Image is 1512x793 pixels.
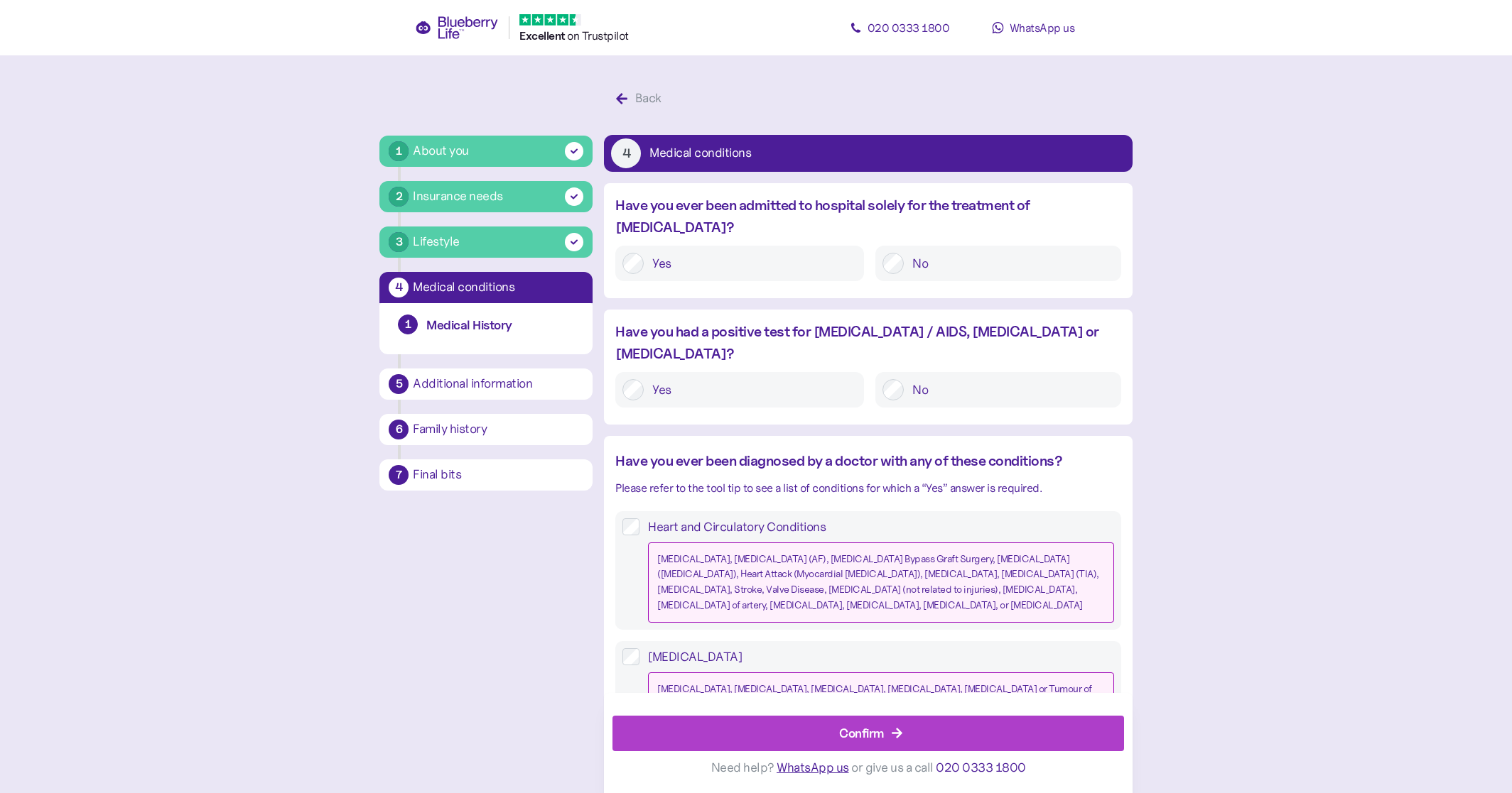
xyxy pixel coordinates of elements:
div: [MEDICAL_DATA], [MEDICAL_DATA], [MEDICAL_DATA], [MEDICAL_DATA], [MEDICAL_DATA] or Tumour of the b... [657,682,1104,712]
div: 2 [389,187,409,207]
div: Final bits [413,469,583,481]
div: [MEDICAL_DATA], [MEDICAL_DATA] (AF), [MEDICAL_DATA] Bypass Graft Surgery, [MEDICAL_DATA] ([MEDICA... [657,552,1104,613]
button: 7Final bits [379,459,593,491]
div: Back [635,89,661,108]
div: Please refer to the tool tip to see a list of conditions for which a “Yes” answer is required. [615,479,1120,497]
div: Have you had a positive test for [MEDICAL_DATA] / AIDS, [MEDICAL_DATA] or [MEDICAL_DATA]? [615,321,1120,365]
div: Confirm [839,723,884,743]
div: 6 [389,420,409,439]
a: 020 0333 1800 [836,13,963,42]
button: Confirm [612,716,1123,751]
label: Yes [644,253,857,274]
label: No [904,379,1113,400]
span: 020 0333 1800 [868,21,950,35]
div: Have you ever been diagnosed by a doctor with any of these conditions? [615,450,1120,472]
div: 5 [389,374,409,394]
label: Heart and Circulatory Conditions [639,518,1113,623]
div: 4 [611,138,641,168]
div: 4 [389,278,409,297]
div: 3 [389,232,409,252]
div: Medical History [426,317,574,334]
label: No [904,253,1113,274]
div: Family history [413,423,583,436]
label: [MEDICAL_DATA] [639,648,1113,721]
button: 1Medical History [391,315,581,343]
span: WhatsApp us [777,760,849,775]
span: WhatsApp us [1010,21,1075,35]
div: About you [413,141,469,160]
div: Need help? or give us a call [612,751,1123,784]
div: 7 [389,465,409,485]
button: 3Lifestyle [379,226,593,258]
span: 020 0333 1800 [936,760,1026,775]
div: Additional information [413,378,583,390]
div: Insurance needs [413,187,503,206]
div: Medical conditions [649,147,751,160]
div: 1 [398,315,418,334]
div: Have you ever been admitted to hospital solely for the treatment of [MEDICAL_DATA]? [615,195,1120,239]
label: Yes [644,379,857,400]
div: Medical conditions [413,281,583,294]
button: 6Family history [379,414,593,445]
a: WhatsApp us [969,13,1097,42]
button: 4Medical conditions [379,272,593,303]
button: 4Medical conditions [604,135,1132,172]
button: 2Insurance needs [379,181,593,212]
span: on Trustpilot [567,28,629,43]
button: 1About you [379,136,593,167]
span: Excellent ️ [519,29,567,43]
button: 5Additional information [379,368,593,400]
button: Back [604,84,677,114]
div: Lifestyle [413,232,460,251]
div: 1 [389,141,409,161]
